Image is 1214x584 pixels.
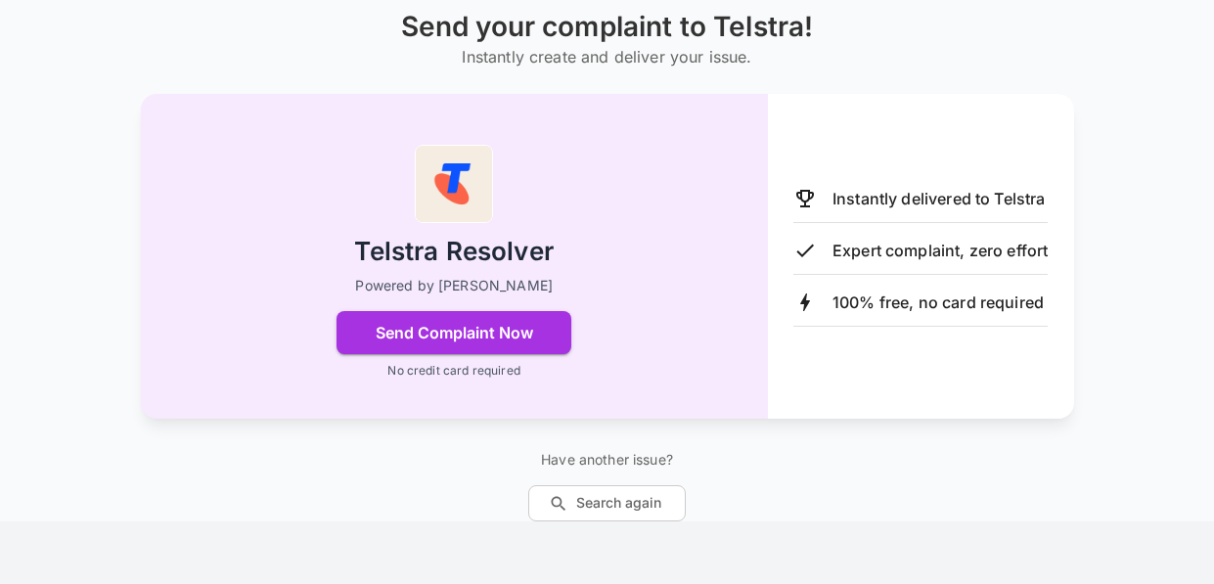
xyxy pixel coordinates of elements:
[401,43,814,70] h6: Instantly create and deliver your issue.
[355,276,553,295] p: Powered by [PERSON_NAME]
[354,235,553,269] h2: Telstra Resolver
[528,485,686,521] button: Search again
[832,291,1044,314] p: 100% free, no card required
[387,362,519,380] p: No credit card required
[415,145,493,223] img: Telstra
[401,11,814,43] h1: Send your complaint to Telstra!
[337,311,571,354] button: Send Complaint Now
[832,187,1046,210] p: Instantly delivered to Telstra
[832,239,1048,262] p: Expert complaint, zero effort
[528,450,686,470] p: Have another issue?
